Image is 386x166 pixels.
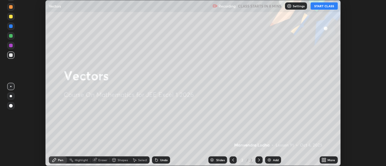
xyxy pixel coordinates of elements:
p: Recording [219,4,236,8]
p: Settings [293,5,305,8]
div: / [246,158,248,162]
img: class-settings-icons [287,4,292,8]
div: More [327,158,335,161]
div: Shapes [118,158,128,161]
p: Vectors [49,4,61,8]
div: Undo [160,158,168,161]
div: Slides [216,158,225,161]
h5: CLASS STARTS IN 8 MINS [238,3,281,9]
button: START CLASS [311,2,338,10]
div: Eraser [98,158,107,161]
div: 2 [239,158,245,162]
img: recording.375f2c34.svg [213,4,217,8]
div: Pen [58,158,63,161]
div: Add [273,158,279,161]
div: 2 [249,157,253,163]
div: Select [138,158,147,161]
img: add-slide-button [267,158,272,162]
div: Highlight [75,158,88,161]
